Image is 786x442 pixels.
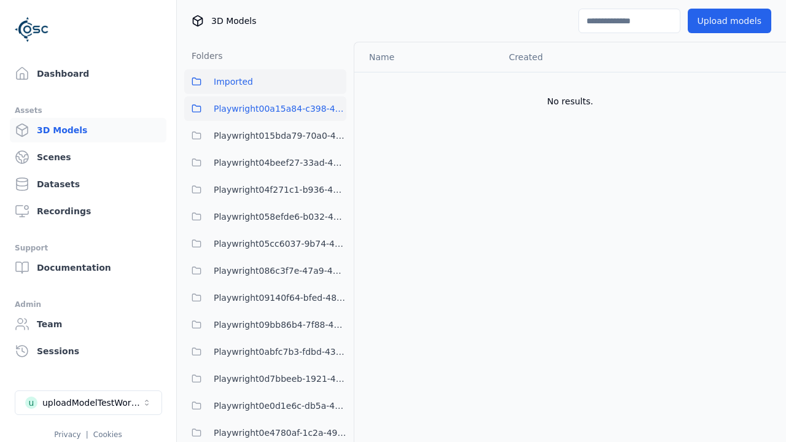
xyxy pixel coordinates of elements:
[214,74,253,89] span: Imported
[25,397,37,409] div: u
[214,236,346,251] span: Playwright05cc6037-9b74-4704-86c6-3ffabbdece83
[42,397,142,409] div: uploadModelTestWorkspace
[184,204,346,229] button: Playwright058efde6-b032-4363-91b7-49175d678812
[214,425,346,440] span: Playwright0e4780af-1c2a-492e-901c-6880da17528a
[184,150,346,175] button: Playwright04beef27-33ad-4b39-a7ba-e3ff045e7193
[214,128,346,143] span: Playwright015bda79-70a0-409c-99cb-1511bab16c94
[184,285,346,310] button: Playwright09140f64-bfed-4894-9ae1-f5b1e6c36039
[184,258,346,283] button: Playwright086c3f7e-47a9-4b40-930e-6daa73f464cc
[214,263,346,278] span: Playwright086c3f7e-47a9-4b40-930e-6daa73f464cc
[184,231,346,256] button: Playwright05cc6037-9b74-4704-86c6-3ffabbdece83
[10,312,166,336] a: Team
[214,290,346,305] span: Playwright09140f64-bfed-4894-9ae1-f5b1e6c36039
[10,199,166,223] a: Recordings
[184,339,346,364] button: Playwright0abfc7b3-fdbd-438a-9097-bdc709c88d01
[184,96,346,121] button: Playwright00a15a84-c398-4ef4-9da8-38c036397b1e
[10,339,166,363] a: Sessions
[184,69,346,94] button: Imported
[10,255,166,280] a: Documentation
[688,9,771,33] button: Upload models
[184,394,346,418] button: Playwright0e0d1e6c-db5a-4244-b424-632341d2c1b4
[93,430,122,439] a: Cookies
[214,398,346,413] span: Playwright0e0d1e6c-db5a-4244-b424-632341d2c1b4
[184,312,346,337] button: Playwright09bb86b4-7f88-4a8f-8ea8-a4c9412c995e
[354,72,786,131] td: No results.
[214,209,346,224] span: Playwright058efde6-b032-4363-91b7-49175d678812
[15,241,161,255] div: Support
[214,371,346,386] span: Playwright0d7bbeeb-1921-41c6-b931-af810e4ce19a
[86,430,88,439] span: |
[184,366,346,391] button: Playwright0d7bbeeb-1921-41c6-b931-af810e4ce19a
[214,182,346,197] span: Playwright04f271c1-b936-458c-b5f6-36ca6337f11a
[214,155,346,170] span: Playwright04beef27-33ad-4b39-a7ba-e3ff045e7193
[214,317,346,332] span: Playwright09bb86b4-7f88-4a8f-8ea8-a4c9412c995e
[214,344,346,359] span: Playwright0abfc7b3-fdbd-438a-9097-bdc709c88d01
[10,172,166,196] a: Datasets
[499,42,647,72] th: Created
[354,42,499,72] th: Name
[10,145,166,169] a: Scenes
[15,12,49,47] img: Logo
[10,118,166,142] a: 3D Models
[214,101,346,116] span: Playwright00a15a84-c398-4ef4-9da8-38c036397b1e
[54,430,80,439] a: Privacy
[184,50,223,62] h3: Folders
[184,177,346,202] button: Playwright04f271c1-b936-458c-b5f6-36ca6337f11a
[15,103,161,118] div: Assets
[15,390,162,415] button: Select a workspace
[184,123,346,148] button: Playwright015bda79-70a0-409c-99cb-1511bab16c94
[211,15,256,27] span: 3D Models
[15,297,161,312] div: Admin
[10,61,166,86] a: Dashboard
